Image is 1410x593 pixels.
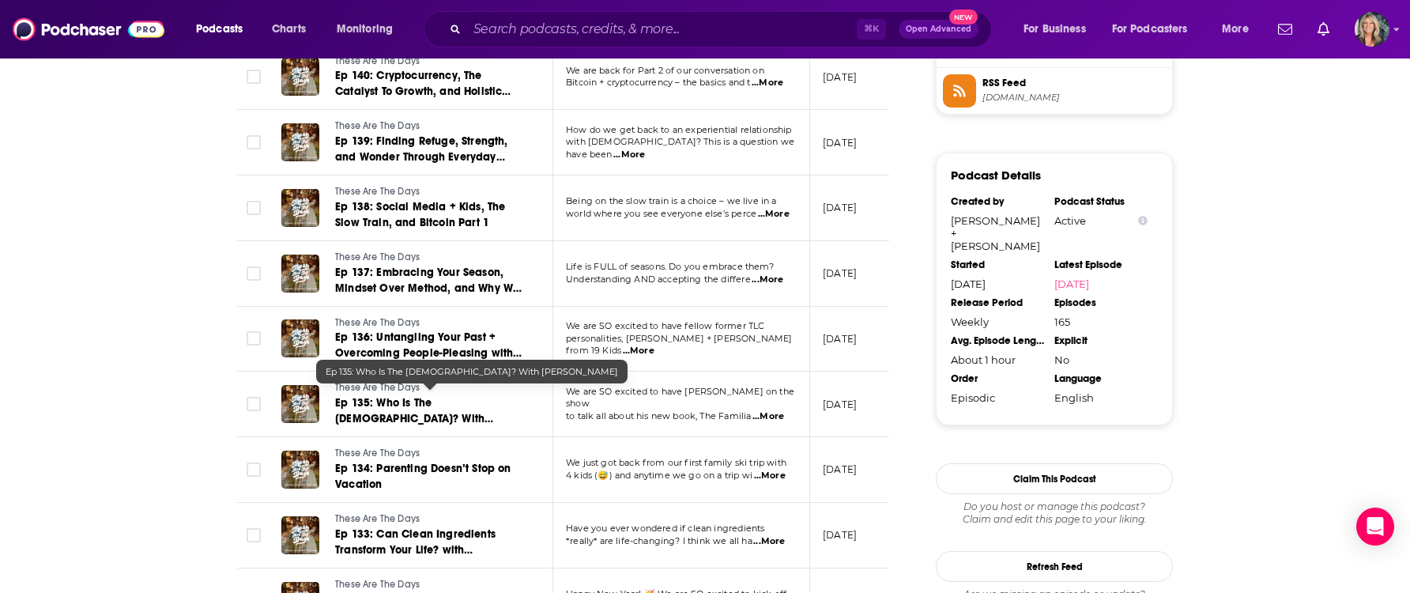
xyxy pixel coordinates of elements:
a: These Are The Days [335,512,525,527]
span: Toggle select row [247,201,261,215]
span: 4 kids (😅) and anytime we go on a trip wi [566,470,752,481]
span: Bitcoin + cryptocurrency – the basics and t [566,77,750,88]
span: Being on the slow train is a choice – we live in a [566,195,777,206]
div: Episodic [951,391,1044,404]
span: ...More [754,470,786,482]
span: ...More [613,149,645,161]
span: We are back for Part 2 of our conversation on [566,65,764,76]
img: User Profile [1355,12,1389,47]
a: RSS Feed[DOMAIN_NAME] [943,74,1166,108]
span: ...More [758,208,790,221]
div: Claim and edit this page to your liking. [936,500,1173,526]
div: Explicit [1054,334,1148,347]
a: Charts [262,17,315,42]
span: Life is FULL of seasons. Do you embrace them? [566,261,774,272]
div: Weekly [951,315,1044,328]
span: ...More [752,77,783,89]
div: [PERSON_NAME] + [PERSON_NAME] [951,214,1044,252]
span: Ep 133: Can Clean Ingredients Transform Your Life? with [PERSON_NAME] [335,527,496,572]
div: Episodes [1054,296,1148,309]
span: ...More [753,535,785,548]
span: These Are The Days [335,251,420,263]
span: ...More [752,410,784,423]
span: These Are The Days [335,579,420,590]
span: Do you host or manage this podcast? [936,500,1173,513]
h3: Podcast Details [951,168,1041,183]
span: Charts [272,18,306,40]
span: We just got back from our first family ski trip with [566,457,786,468]
a: Ep 140: Cryptocurrency, The Catalyst To Growth, and Holistic Health Part 2 [335,68,525,100]
div: 165 [1054,315,1148,328]
span: personalities, [PERSON_NAME] + [PERSON_NAME] from 19 Kids [566,333,793,357]
span: Toggle select row [247,331,261,346]
a: These Are The Days [335,578,525,592]
a: These Are The Days [335,447,525,461]
span: These Are The Days [335,120,420,131]
span: Podcasts [196,18,243,40]
button: Claim This Podcast [936,463,1173,494]
a: These Are The Days [335,316,525,330]
button: Show Info [1138,215,1148,227]
div: Open Intercom Messenger [1356,508,1394,546]
button: open menu [185,17,263,42]
span: feeds.libsyn.com [982,92,1166,104]
div: Created by [951,195,1044,208]
div: About 1 hour [951,353,1044,366]
p: [DATE] [823,70,857,84]
button: open menu [326,17,413,42]
div: Avg. Episode Length [951,334,1044,347]
button: open menu [1211,17,1269,42]
p: [DATE] [823,398,857,411]
div: Active [1054,214,1148,227]
span: These Are The Days [335,448,420,459]
span: Ep 135: Who Is The [DEMOGRAPHIC_DATA]? With [PERSON_NAME] [326,366,618,377]
span: *really* are life-changing? I think we all ha [566,535,752,546]
span: ...More [752,274,783,286]
span: For Business [1024,18,1086,40]
span: Toggle select row [247,397,261,411]
a: Ep 136: Untangling Your Past + Overcoming People-Pleasing with [PERSON_NAME] + [PERSON_NAME] [335,330,525,361]
p: [DATE] [823,463,857,476]
div: Order [951,372,1044,385]
span: Open Advanced [906,25,971,33]
p: [DATE] [823,201,857,214]
span: These Are The Days [335,317,420,328]
div: Search podcasts, credits, & more... [439,11,1007,47]
span: For Podcasters [1112,18,1188,40]
div: Language [1054,372,1148,385]
div: Latest Episode [1054,259,1148,271]
div: [DATE] [951,278,1044,290]
span: Ep 139: Finding Refuge, Strength, and Wonder Through Everyday Encounters with [DEMOGRAPHIC_DATA] ... [335,134,508,211]
span: Toggle select row [247,528,261,542]
a: These Are The Days [335,251,525,265]
span: New [949,9,978,25]
a: Ep 134: Parenting Doesn’t Stop on Vacation [335,461,525,493]
input: Search podcasts, credits, & more... [467,17,857,42]
a: These Are The Days [335,185,525,199]
a: Ep 133: Can Clean Ingredients Transform Your Life? with [PERSON_NAME] [335,527,525,558]
a: Ep 137: Embracing Your Season, Mindset Over Method, and Why We Don’t Sleep Train [335,265,525,296]
span: How do we get back to an experiential relationship [566,124,792,135]
button: open menu [1102,17,1211,42]
a: Show notifications dropdown [1272,16,1299,43]
span: Ep 136: Untangling Your Past + Overcoming People-Pleasing with [PERSON_NAME] + [PERSON_NAME] [335,330,522,376]
button: Show profile menu [1355,12,1389,47]
span: Ep 140: Cryptocurrency, The Catalyst To Growth, and Holistic Health Part 2 [335,69,511,114]
img: Podchaser - Follow, Share and Rate Podcasts [13,14,164,44]
span: Toggle select row [247,266,261,281]
div: No [1054,353,1148,366]
div: Release Period [951,296,1044,309]
span: Ep 134: Parenting Doesn’t Stop on Vacation [335,462,511,491]
span: More [1222,18,1249,40]
span: Ep 135: Who Is The [DEMOGRAPHIC_DATA]? With [PERSON_NAME] [335,396,493,441]
a: Show notifications dropdown [1311,16,1336,43]
span: These Are The Days [335,55,420,66]
button: open menu [1012,17,1106,42]
span: Ep 138: Social Media + Kids, The Slow Train, and Bitcoin Part 1 [335,200,505,229]
a: Ep 138: Social Media + Kids, The Slow Train, and Bitcoin Part 1 [335,199,525,231]
span: These Are The Days [335,382,420,393]
span: We are SO excited to have [PERSON_NAME] on the show [566,386,794,410]
a: These Are The Days [335,55,525,69]
span: ...More [623,345,654,357]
